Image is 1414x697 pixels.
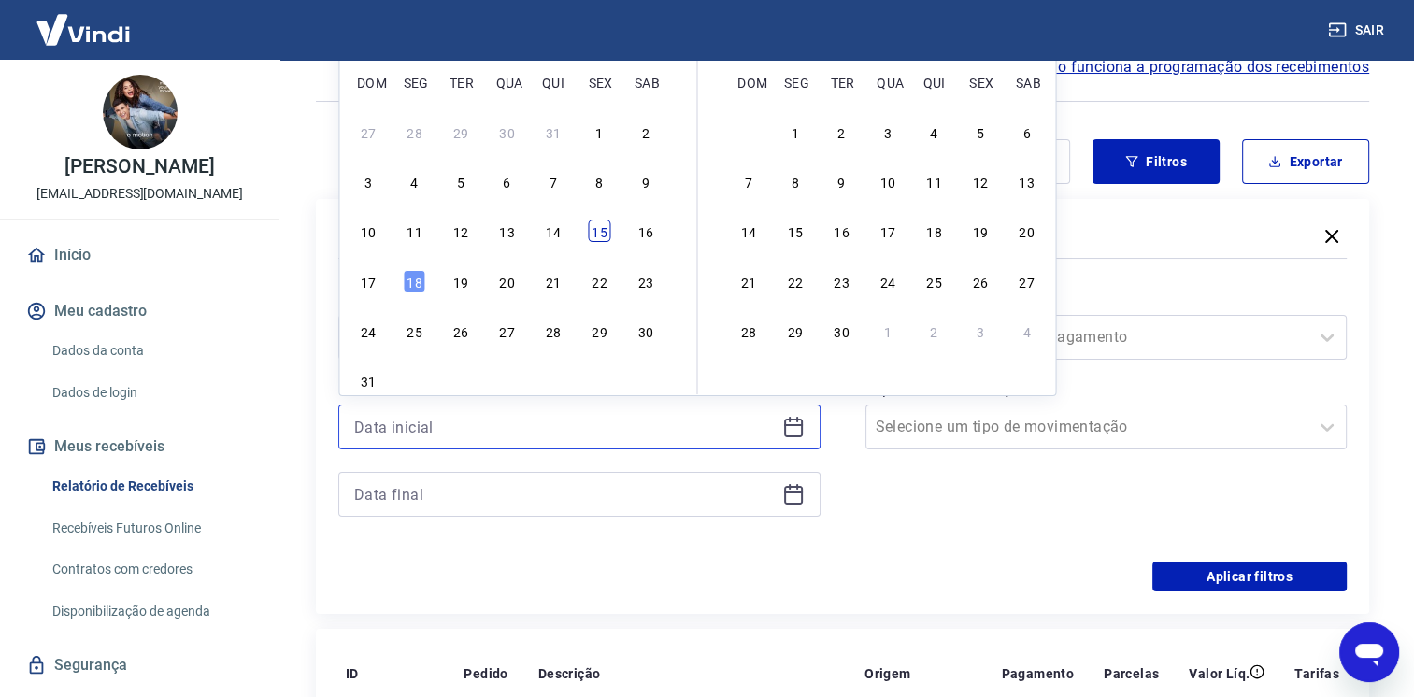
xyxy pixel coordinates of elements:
div: Choose quarta-feira, 3 de setembro de 2025 [495,369,518,391]
a: Recebíveis Futuros Online [45,509,257,548]
div: Choose terça-feira, 2 de setembro de 2025 [450,369,472,391]
label: Forma de Pagamento [869,289,1344,311]
input: Data final [354,480,775,508]
p: Descrição [538,664,601,683]
div: Choose domingo, 10 de agosto de 2025 [357,220,379,242]
button: Meus recebíveis [22,426,257,467]
div: dom [737,71,760,93]
div: ter [450,71,472,93]
div: Choose sábado, 30 de agosto de 2025 [635,320,657,342]
div: Choose terça-feira, 5 de agosto de 2025 [450,170,472,192]
p: Parcelas [1104,664,1159,683]
div: Choose segunda-feira, 25 de agosto de 2025 [404,320,426,342]
div: Choose sexta-feira, 29 de agosto de 2025 [588,320,610,342]
div: Choose segunda-feira, 15 de setembro de 2025 [784,220,807,242]
div: Choose sábado, 16 de agosto de 2025 [635,220,657,242]
button: Exportar [1242,139,1369,184]
div: Choose quarta-feira, 17 de setembro de 2025 [877,220,899,242]
div: sex [969,71,992,93]
div: sab [1016,71,1038,93]
div: seg [784,71,807,93]
div: Choose segunda-feira, 18 de agosto de 2025 [404,270,426,292]
div: Choose segunda-feira, 11 de agosto de 2025 [404,220,426,242]
div: qua [495,71,518,93]
div: Choose sábado, 6 de setembro de 2025 [635,369,657,391]
div: ter [830,71,852,93]
div: Choose quarta-feira, 24 de setembro de 2025 [877,270,899,292]
div: Choose domingo, 3 de agosto de 2025 [357,170,379,192]
a: Início [22,235,257,276]
div: Choose terça-feira, 12 de agosto de 2025 [450,220,472,242]
div: Choose domingo, 31 de agosto de 2025 [737,121,760,143]
a: Disponibilização de agenda [45,592,257,631]
button: Aplicar filtros [1152,562,1347,591]
button: Sair [1324,13,1392,48]
div: Choose domingo, 24 de agosto de 2025 [357,320,379,342]
div: Choose terça-feira, 23 de setembro de 2025 [830,270,852,292]
div: Choose sexta-feira, 8 de agosto de 2025 [588,170,610,192]
a: Dados de login [45,374,257,412]
div: Choose sábado, 20 de setembro de 2025 [1016,220,1038,242]
div: Choose quinta-feira, 4 de setembro de 2025 [923,121,946,143]
div: sex [588,71,610,93]
div: Choose sábado, 27 de setembro de 2025 [1016,270,1038,292]
div: Choose quinta-feira, 11 de setembro de 2025 [923,170,946,192]
button: Filtros [1093,139,1220,184]
div: Choose sábado, 23 de agosto de 2025 [635,270,657,292]
div: Choose quinta-feira, 28 de agosto de 2025 [542,320,564,342]
a: Relatório de Recebíveis [45,467,257,505]
div: Choose domingo, 14 de setembro de 2025 [737,220,760,242]
div: Choose terça-feira, 29 de julho de 2025 [450,121,472,143]
div: Choose domingo, 27 de julho de 2025 [357,121,379,143]
div: Choose quinta-feira, 31 de julho de 2025 [542,121,564,143]
div: Choose quinta-feira, 25 de setembro de 2025 [923,270,946,292]
img: c41cd4a7-6706-435c-940d-c4a4ed0e2a80.jpeg [103,75,178,149]
div: sab [635,71,657,93]
input: Data inicial [354,413,775,441]
div: Choose segunda-feira, 1 de setembro de 2025 [404,369,426,391]
div: Choose terça-feira, 2 de setembro de 2025 [830,121,852,143]
div: Choose sexta-feira, 15 de agosto de 2025 [588,220,610,242]
p: Tarifas [1294,664,1339,683]
button: Meu cadastro [22,291,257,332]
div: Choose sexta-feira, 3 de outubro de 2025 [969,320,992,342]
p: Valor Líq. [1189,664,1250,683]
div: qua [877,71,899,93]
div: Choose sexta-feira, 12 de setembro de 2025 [969,170,992,192]
img: Vindi [22,1,144,58]
div: Choose domingo, 31 de agosto de 2025 [357,369,379,391]
div: Choose sábado, 9 de agosto de 2025 [635,170,657,192]
div: Choose segunda-feira, 29 de setembro de 2025 [784,320,807,342]
a: Saiba como funciona a programação dos recebimentos [983,56,1369,78]
div: Choose terça-feira, 19 de agosto de 2025 [450,270,472,292]
div: Choose sexta-feira, 1 de agosto de 2025 [588,121,610,143]
div: Choose quarta-feira, 3 de setembro de 2025 [877,121,899,143]
div: Choose quarta-feira, 30 de julho de 2025 [495,121,518,143]
div: Choose sexta-feira, 5 de setembro de 2025 [588,369,610,391]
p: ID [346,664,359,683]
div: Choose quarta-feira, 6 de agosto de 2025 [495,170,518,192]
div: Choose quarta-feira, 27 de agosto de 2025 [495,320,518,342]
div: Choose quinta-feira, 14 de agosto de 2025 [542,220,564,242]
div: Choose sábado, 13 de setembro de 2025 [1016,170,1038,192]
div: Choose segunda-feira, 22 de setembro de 2025 [784,270,807,292]
div: Choose sábado, 6 de setembro de 2025 [1016,121,1038,143]
div: qui [542,71,564,93]
div: Choose quarta-feira, 1 de outubro de 2025 [877,320,899,342]
p: [EMAIL_ADDRESS][DOMAIN_NAME] [36,184,243,204]
div: Choose terça-feira, 30 de setembro de 2025 [830,320,852,342]
div: Choose segunda-feira, 1 de setembro de 2025 [784,121,807,143]
div: seg [404,71,426,93]
div: Choose sábado, 4 de outubro de 2025 [1016,320,1038,342]
div: Choose sexta-feira, 26 de setembro de 2025 [969,270,992,292]
div: Choose domingo, 7 de setembro de 2025 [737,170,760,192]
p: Pedido [464,664,507,683]
div: Choose sexta-feira, 5 de setembro de 2025 [969,121,992,143]
p: Origem [864,664,910,683]
div: dom [357,71,379,93]
div: Choose segunda-feira, 8 de setembro de 2025 [784,170,807,192]
div: Choose quinta-feira, 7 de agosto de 2025 [542,170,564,192]
div: Choose sexta-feira, 22 de agosto de 2025 [588,270,610,292]
iframe: Botão para abrir a janela de mensagens [1339,622,1399,682]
